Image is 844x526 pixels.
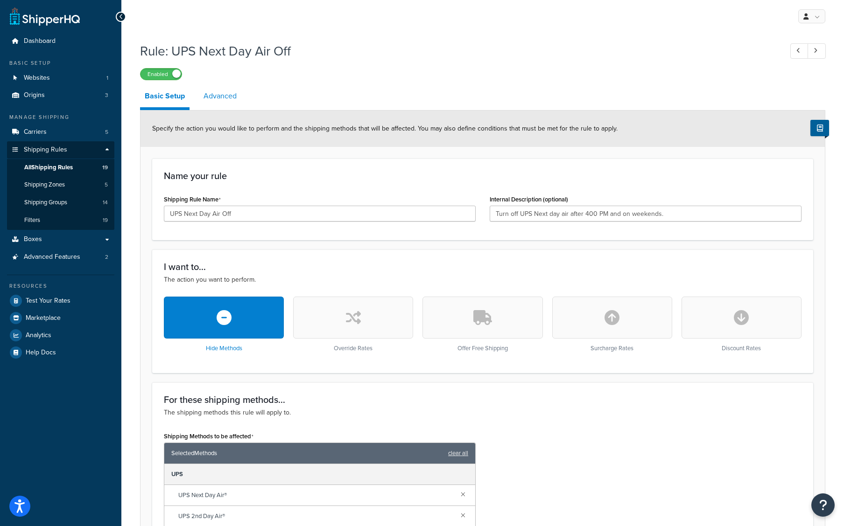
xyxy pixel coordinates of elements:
span: Help Docs [26,349,56,357]
span: Carriers [24,128,47,136]
a: Basic Setup [140,85,190,110]
span: Origins [24,91,45,99]
li: Shipping Groups [7,194,114,211]
label: Internal Description (optional) [490,196,568,203]
span: UPS 2nd Day Air® [178,510,453,523]
span: 19 [103,216,108,224]
span: 2 [105,253,108,261]
span: Shipping Rules [24,146,67,154]
span: Dashboard [24,37,56,45]
label: Shipping Methods to be affected [164,433,253,440]
a: Marketplace [7,310,114,326]
h3: For these shipping methods... [164,394,802,405]
div: Hide Methods [164,297,284,352]
a: Origins3 [7,87,114,104]
a: Previous Record [790,43,809,59]
span: 3 [105,91,108,99]
a: Advanced Features2 [7,249,114,266]
span: Marketplace [26,314,61,322]
span: 1 [106,74,108,82]
span: 5 [105,128,108,136]
div: Override Rates [293,297,413,352]
a: Carriers5 [7,124,114,141]
p: The action you want to perform. [164,275,802,285]
h3: I want to... [164,262,802,272]
a: Help Docs [7,344,114,361]
div: Offer Free Shipping [422,297,542,352]
span: 5 [105,181,108,189]
span: Shipping Groups [24,199,67,207]
a: Next Record [808,43,826,59]
span: Websites [24,74,50,82]
h1: Rule: UPS Next Day Air Off [140,42,773,60]
span: 19 [102,164,108,172]
a: clear all [448,447,468,460]
label: Enabled [141,69,182,80]
a: Dashboard [7,33,114,50]
span: Advanced Features [24,253,80,261]
a: Shipping Groups14 [7,194,114,211]
a: Shipping Zones5 [7,176,114,194]
li: Advanced Features [7,249,114,266]
li: Websites [7,69,114,87]
div: Surcharge Rates [552,297,672,352]
div: Manage Shipping [7,113,114,121]
span: Selected Methods [171,447,443,460]
span: All Shipping Rules [24,164,73,172]
a: Test Your Rates [7,292,114,309]
span: Test Your Rates [26,297,70,305]
a: AllShipping Rules19 [7,159,114,176]
span: Shipping Zones [24,181,65,189]
a: Boxes [7,231,114,248]
div: Discount Rates [682,297,802,352]
span: 14 [103,199,108,207]
li: Carriers [7,124,114,141]
div: UPS [164,464,475,485]
div: Basic Setup [7,59,114,67]
a: Analytics [7,327,114,344]
span: Analytics [26,332,51,339]
li: Origins [7,87,114,104]
li: Shipping Rules [7,141,114,230]
button: Show Help Docs [810,120,829,136]
a: Advanced [199,85,241,107]
span: Boxes [24,235,42,243]
button: Open Resource Center [811,493,835,517]
label: Shipping Rule Name [164,196,221,203]
p: The shipping methods this rule will apply to. [164,408,802,418]
span: Specify the action you would like to perform and the shipping methods that will be affected. You ... [152,124,618,133]
h3: Name your rule [164,171,802,181]
span: UPS Next Day Air® [178,489,453,502]
li: Filters [7,212,114,229]
div: Resources [7,282,114,290]
span: Filters [24,216,40,224]
a: Filters19 [7,212,114,229]
a: Websites1 [7,69,114,87]
li: Shipping Zones [7,176,114,194]
a: Shipping Rules [7,141,114,159]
